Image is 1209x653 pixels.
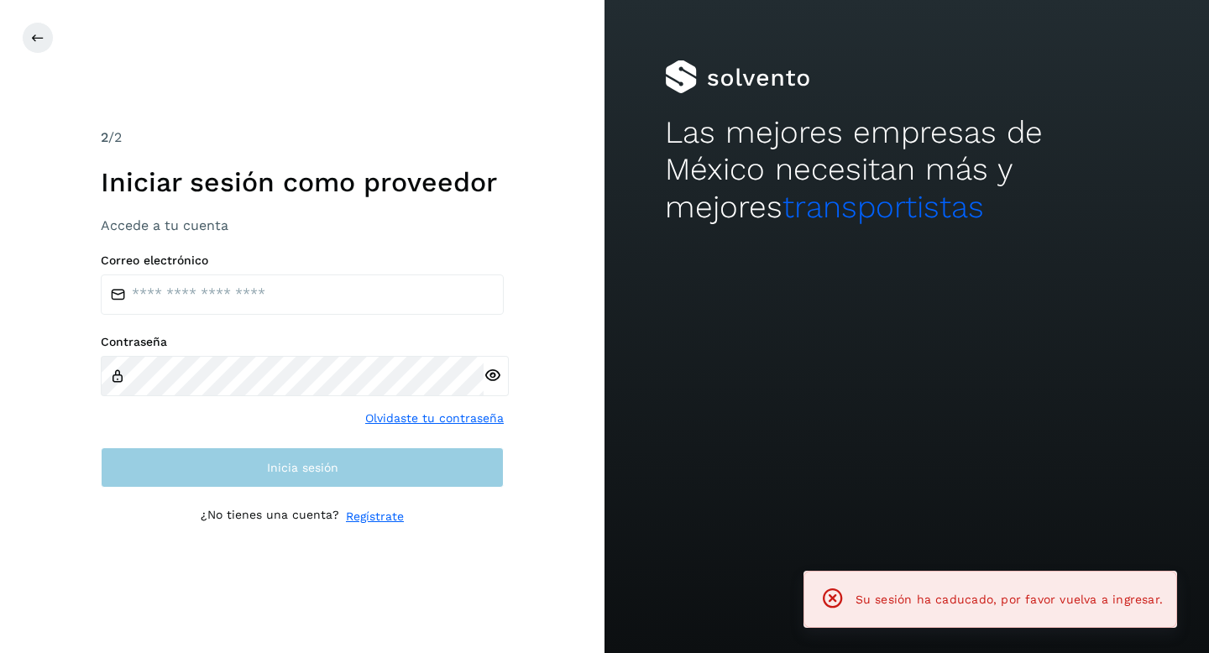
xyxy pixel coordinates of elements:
h1: Iniciar sesión como proveedor [101,166,504,198]
a: Olvidaste tu contraseña [365,410,504,427]
a: Regístrate [346,508,404,525]
h2: Las mejores empresas de México necesitan más y mejores [665,114,1149,226]
div: /2 [101,128,504,148]
span: Su sesión ha caducado, por favor vuelva a ingresar. [856,593,1163,606]
span: 2 [101,129,108,145]
span: transportistas [782,189,984,225]
span: Inicia sesión [267,462,338,473]
label: Correo electrónico [101,253,504,268]
p: ¿No tienes una cuenta? [201,508,339,525]
label: Contraseña [101,335,504,349]
button: Inicia sesión [101,447,504,488]
h3: Accede a tu cuenta [101,217,504,233]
